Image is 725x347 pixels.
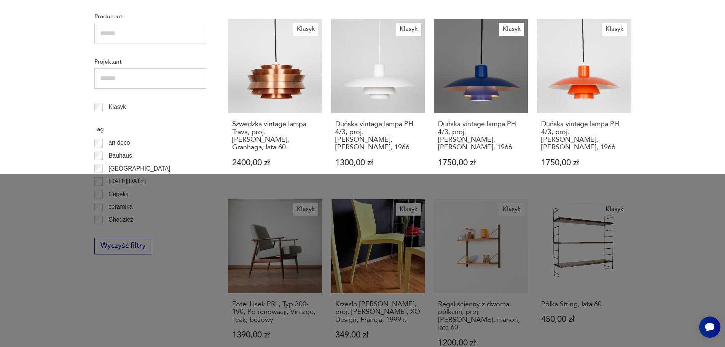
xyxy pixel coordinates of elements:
[232,159,318,167] p: 2400,00 zł
[94,124,206,134] p: Tag
[537,19,631,184] a: KlasykDuńska vintage lampa PH 4/3, proj. Poul Henningsen, Louis Poulsen, 1966Duńska vintage lampa...
[335,120,421,152] h3: Duńska vintage lampa PH 4/3, proj. [PERSON_NAME], [PERSON_NAME], 1966
[108,138,130,148] p: art deco
[232,120,318,152] h3: Szwedzka vintage lampa Trava, proj. [PERSON_NAME], Granhaga, lata 60.
[94,57,206,67] p: Projektant
[228,19,322,184] a: KlasykSzwedzka vintage lampa Trava, proj. Carl Thore, Granhaga, lata 60.Szwedzka vintage lampa Tr...
[108,151,132,161] p: Bauhaus
[94,11,206,21] p: Producent
[335,159,421,167] p: 1300,00 zł
[434,19,528,184] a: KlasykDuńska vintage lampa PH 4/3, proj. Poul Henningsen, Louis Poulsen, 1966Duńska vintage lampa...
[438,159,524,167] p: 1750,00 zł
[541,159,627,167] p: 1750,00 zł
[438,120,524,152] h3: Duńska vintage lampa PH 4/3, proj. [PERSON_NAME], [PERSON_NAME], 1966
[108,102,126,112] p: Klasyk
[331,19,425,184] a: KlasykDuńska vintage lampa PH 4/3, proj. Poul Henningsen, Louis Poulsen, 1966Duńska vintage lampa...
[699,317,720,338] iframe: Smartsupp widget button
[541,120,627,152] h3: Duńska vintage lampa PH 4/3, proj. [PERSON_NAME], [PERSON_NAME], 1966
[108,164,170,174] p: [GEOGRAPHIC_DATA]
